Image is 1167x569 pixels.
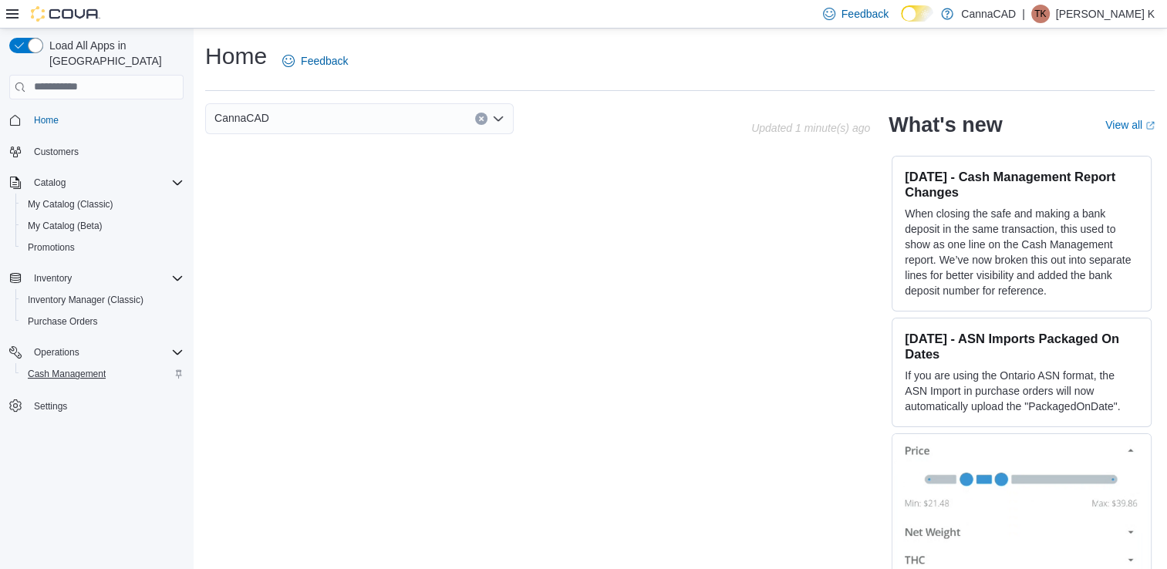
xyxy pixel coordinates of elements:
a: Home [28,111,65,130]
nav: Complex example [9,103,184,457]
button: Inventory [28,269,78,288]
p: When closing the safe and making a bank deposit in the same transaction, this used to show as one... [905,206,1138,298]
p: Updated 1 minute(s) ago [751,122,870,134]
span: Purchase Orders [22,312,184,331]
p: | [1022,5,1025,23]
span: Load All Apps in [GEOGRAPHIC_DATA] [43,38,184,69]
p: If you are using the Ontario ASN format, the ASN Import in purchase orders will now automatically... [905,368,1138,414]
h1: Home [205,41,267,72]
button: My Catalog (Beta) [15,215,190,237]
span: Inventory Manager (Classic) [28,294,143,306]
button: Inventory [3,268,190,289]
span: Purchase Orders [28,315,98,328]
button: Operations [3,342,190,363]
span: Settings [28,396,184,415]
p: [PERSON_NAME] K [1056,5,1155,23]
span: Home [28,110,184,130]
span: Feedback [842,6,889,22]
button: Purchase Orders [15,311,190,332]
a: Cash Management [22,365,112,383]
span: Customers [34,146,79,158]
span: Catalog [28,173,184,192]
h2: What's new [889,113,1002,137]
span: Promotions [22,238,184,257]
button: Cash Management [15,363,190,385]
button: Home [3,109,190,131]
span: TK [1034,5,1046,23]
button: Settings [3,394,190,416]
a: Purchase Orders [22,312,104,331]
button: Operations [28,343,86,362]
span: Operations [28,343,184,362]
span: Feedback [301,53,348,69]
span: Catalog [34,177,66,189]
span: Operations [34,346,79,359]
a: Settings [28,397,73,416]
a: Inventory Manager (Classic) [22,291,150,309]
span: My Catalog (Classic) [28,198,113,210]
p: CannaCAD [961,5,1016,23]
h3: [DATE] - Cash Management Report Changes [905,169,1138,200]
button: My Catalog (Classic) [15,194,190,215]
button: Open list of options [492,113,504,125]
a: Customers [28,143,85,161]
span: Inventory Manager (Classic) [22,291,184,309]
span: Inventory [34,272,72,284]
a: My Catalog (Beta) [22,217,109,235]
span: CannaCAD [214,109,269,127]
a: Feedback [276,45,354,76]
button: Inventory Manager (Classic) [15,289,190,311]
span: Inventory [28,269,184,288]
span: Cash Management [22,365,184,383]
div: Tricia K [1031,5,1050,23]
svg: External link [1145,121,1155,130]
button: Catalog [28,173,72,192]
span: My Catalog (Beta) [22,217,184,235]
button: Customers [3,140,190,163]
span: Cash Management [28,368,106,380]
img: Cova [31,6,100,22]
button: Catalog [3,172,190,194]
button: Clear input [475,113,487,125]
span: Promotions [28,241,75,254]
span: My Catalog (Classic) [22,195,184,214]
span: Settings [34,400,67,412]
button: Promotions [15,237,190,258]
a: View allExternal link [1105,119,1155,131]
a: My Catalog (Classic) [22,195,120,214]
span: Home [34,114,59,126]
input: Dark Mode [901,5,933,22]
span: Customers [28,142,184,161]
a: Promotions [22,238,81,257]
span: My Catalog (Beta) [28,220,103,232]
h3: [DATE] - ASN Imports Packaged On Dates [905,331,1138,362]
